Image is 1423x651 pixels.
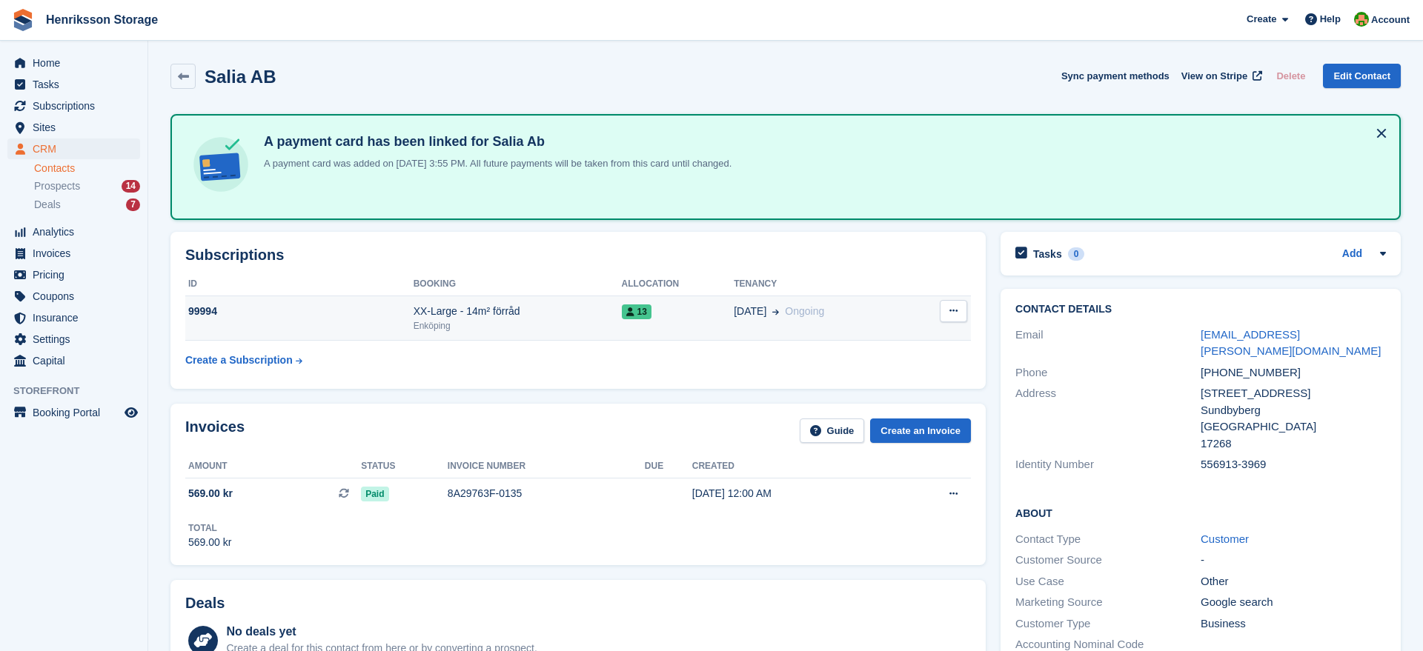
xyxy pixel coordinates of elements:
span: 569.00 kr [188,486,233,501]
div: Other [1201,573,1386,590]
span: Help [1320,12,1341,27]
span: Create [1247,12,1276,27]
a: menu [7,117,140,138]
a: Create an Invoice [870,418,971,443]
div: Phone [1015,364,1201,381]
a: Create a Subscription [185,347,302,374]
h2: About [1015,505,1386,520]
span: Storefront [13,384,147,398]
span: Prospects [34,179,80,193]
a: menu [7,329,140,350]
div: Create a Subscription [185,353,293,368]
span: [DATE] [734,304,766,319]
div: 17268 [1201,435,1386,453]
div: - [1201,552,1386,569]
div: Address [1015,385,1201,452]
div: [GEOGRAPHIC_DATA] [1201,418,1386,435]
th: ID [185,273,414,296]
a: Edit Contact [1323,64,1401,88]
div: 0 [1068,247,1085,261]
div: Business [1201,615,1386,632]
th: Due [645,455,692,478]
a: menu [7,402,140,423]
h2: Contact Details [1015,304,1386,316]
th: Created [692,455,892,478]
div: Total [188,521,231,535]
a: Contacts [34,161,140,176]
span: Capital [33,350,122,371]
h2: Salia AB [205,67,276,87]
p: A payment card was added on [DATE] 3:55 PM. All future payments will be taken from this card unti... [258,156,732,171]
a: menu [7,264,140,285]
div: Customer Source [1015,552,1201,569]
a: Deals 7 [34,197,140,213]
div: No deals yet [226,623,537,641]
div: Google search [1201,594,1386,611]
span: Account [1371,13,1410,27]
a: Add [1342,246,1362,263]
th: Booking [414,273,622,296]
span: Subscriptions [33,96,122,116]
div: Email [1015,327,1201,360]
div: [PHONE_NUMBER] [1201,364,1386,381]
th: Allocation [622,273,734,296]
h4: A payment card has been linked for Salia Ab [258,133,732,150]
th: Amount [185,455,361,478]
a: menu [7,350,140,371]
a: View on Stripe [1175,64,1265,88]
div: 569.00 kr [188,535,231,550]
div: Enköping [414,319,622,333]
span: Pricing [33,264,122,285]
div: 8A29763F-0135 [448,486,645,501]
a: menu [7,307,140,328]
span: CRM [33,138,122,159]
div: 14 [122,180,140,193]
span: Settings [33,329,122,350]
div: Identity Number [1015,456,1201,473]
span: Sites [33,117,122,138]
a: menu [7,221,140,242]
button: Sync payment methods [1061,64,1170,88]
span: Ongoing [785,305,824,317]
img: card-linked-ebf98d0992dc2aeb22e95c0e3c79077019eb2392cfd83c6a337811c24bc77127.svg [190,133,252,196]
span: Analytics [33,221,122,242]
th: Invoice number [448,455,645,478]
div: Contact Type [1015,531,1201,548]
button: Delete [1270,64,1311,88]
span: Paid [361,487,388,501]
h2: Tasks [1033,247,1062,261]
img: Mikael Holmström [1354,12,1369,27]
h2: Subscriptions [185,247,971,264]
span: Deals [34,198,61,212]
a: menu [7,53,140,73]
div: Use Case [1015,573,1201,590]
h2: Invoices [185,418,245,443]
a: menu [7,286,140,307]
th: Status [361,455,448,478]
a: menu [7,96,140,116]
h2: Deals [185,595,225,612]
div: 7 [126,198,140,211]
span: View on Stripe [1181,69,1247,84]
span: Insurance [33,307,122,328]
span: Coupons [33,286,122,307]
div: Customer Type [1015,615,1201,632]
div: XX-Large - 14m² förråd [414,304,622,319]
div: 99994 [185,304,414,319]
a: menu [7,74,140,95]
span: 13 [622,304,651,319]
span: Booking Portal [33,402,122,423]
span: Home [33,53,122,73]
a: Henriksson Storage [40,7,164,32]
span: Invoices [33,243,122,264]
th: Tenancy [734,273,910,296]
div: [STREET_ADDRESS] [1201,385,1386,402]
div: [DATE] 12:00 AM [692,486,892,501]
a: Preview store [122,404,140,421]
img: stora-icon-8386f47178a22dfd0bd8f6a31ec36ba5ce8667c1dd55bd0f319d3a0aa187defe.svg [12,9,34,31]
a: Guide [800,418,865,443]
a: Customer [1201,533,1249,545]
div: Sundbyberg [1201,402,1386,419]
a: menu [7,138,140,159]
a: menu [7,243,140,264]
